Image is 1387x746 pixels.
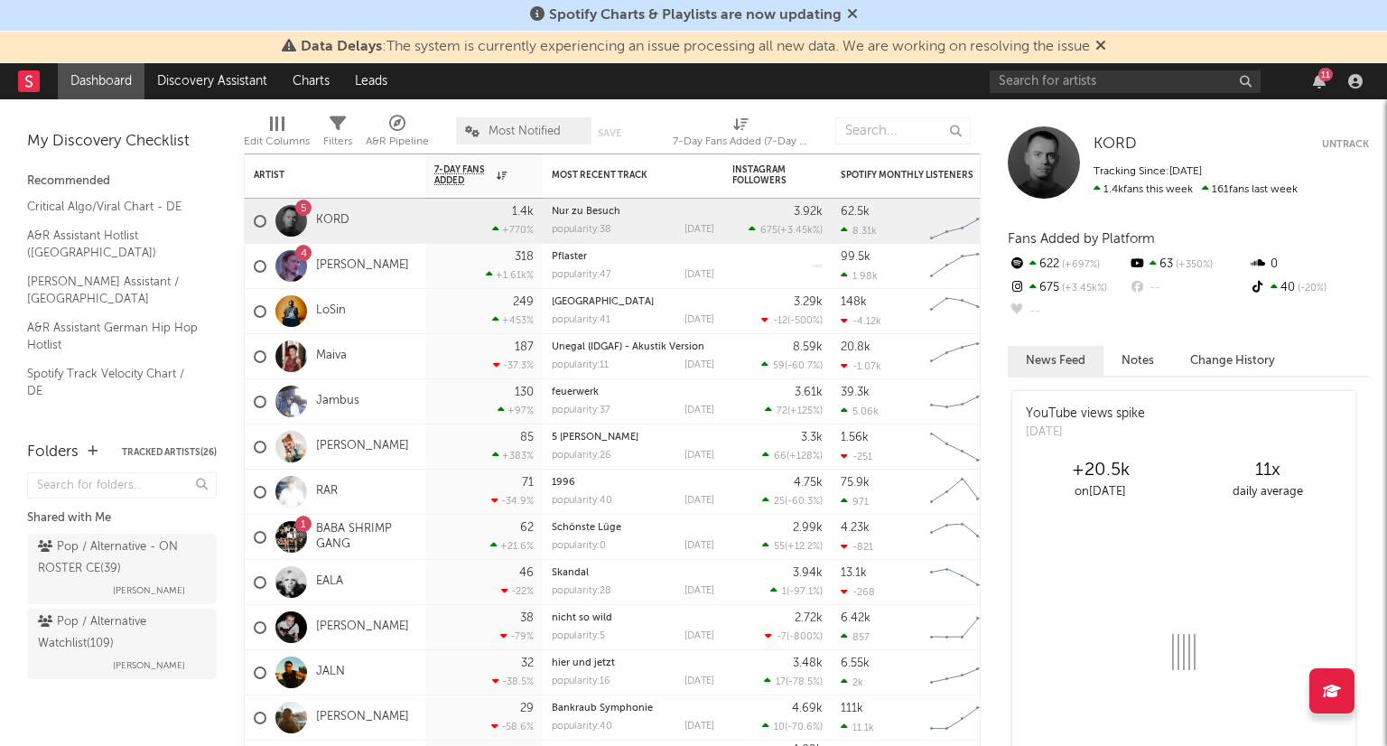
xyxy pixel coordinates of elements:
div: 1.98k [841,270,878,282]
span: -97.1 % [789,587,820,597]
div: [DATE] [684,586,714,596]
span: 55 [774,542,785,552]
span: +12.2 % [787,542,820,552]
span: Dismiss [847,8,858,23]
a: JALN [316,665,345,680]
div: 6.42k [841,612,870,624]
span: +128 % [789,452,820,462]
a: LoSin [316,303,346,319]
button: News Feed [1008,346,1103,376]
a: Jambus [316,394,359,409]
div: +97 % [498,405,534,416]
div: -821 [841,541,873,553]
div: popularity: 16 [552,676,610,686]
div: Most Recent Track [552,170,687,181]
span: +3.45k % [780,226,820,236]
div: popularity: 41 [552,315,610,325]
span: 10 [774,723,785,732]
div: 1.56k [841,432,869,443]
div: ( ) [765,405,823,416]
div: ( ) [762,495,823,507]
div: 99.5k [841,251,870,263]
div: Artist [254,170,389,181]
div: 85 [520,432,534,443]
span: 72 [777,406,787,416]
div: +453 % [492,314,534,326]
div: -- [1128,276,1248,300]
div: 11.1k [841,722,874,733]
span: Most Notified [489,126,561,137]
div: 5.06k [841,406,879,417]
input: Search... [835,117,971,145]
a: Charts [280,63,342,99]
div: popularity: 28 [552,586,611,596]
span: 59 [773,361,785,371]
div: 3.61k [795,387,823,398]
div: ( ) [762,721,823,732]
div: Instagram Followers [732,164,796,186]
div: My Discovery Checklist [27,131,217,153]
svg: Chart title [922,560,1003,605]
a: EALA [316,574,343,590]
a: Schönste Lüge [552,523,621,533]
a: Spotify Track Velocity Chart / DE [27,364,199,401]
div: 2.99k [793,522,823,534]
div: +21.6 % [490,540,534,552]
span: +697 % [1059,260,1100,270]
div: 0 [1249,253,1369,276]
span: [PERSON_NAME] [113,580,185,601]
div: 2.72k [795,612,823,624]
div: -38.5 % [492,676,534,687]
div: YouTube views spike [1026,405,1145,424]
div: ( ) [761,314,823,326]
div: 3.3k [801,432,823,443]
div: 6.55k [841,657,870,669]
div: 3.29k [794,296,823,308]
input: Search for artists [990,70,1261,93]
a: Pop / Alternative - ON ROSTER CE(39)[PERSON_NAME] [27,534,217,604]
span: 7-Day Fans Added [434,164,492,186]
div: hier und jetzt [552,658,714,668]
div: Edit Columns [244,108,310,161]
div: [DATE] [684,631,714,641]
div: 130 [515,387,534,398]
span: +3.45k % [1059,284,1107,294]
button: 11 [1313,74,1326,89]
span: Fans Added by Platform [1008,232,1155,246]
a: [PERSON_NAME] [316,710,409,725]
div: popularity: 40 [552,722,612,732]
div: Skandal [552,568,714,578]
button: Change History [1172,346,1293,376]
div: popularity: 11 [552,360,609,370]
a: RAR [316,484,338,499]
div: -4.12k [841,315,881,327]
span: -12 [773,316,787,326]
span: 17 [776,677,786,687]
a: Bankraub Symphonie [552,704,653,713]
div: -1.07k [841,360,881,372]
div: 5 TB Geduld [552,433,714,443]
span: -800 % [789,632,820,642]
div: A&R Pipeline [366,131,429,153]
span: Data Delays [301,40,382,54]
a: hier und jetzt [552,658,615,668]
div: 3.92k [794,206,823,218]
div: +383 % [492,450,534,462]
div: popularity: 37 [552,406,610,415]
div: Recommended [27,171,217,192]
div: daily average [1184,481,1351,503]
span: 675 [760,226,777,236]
a: KORD [316,213,349,228]
div: Schönste Lüge [552,523,714,533]
svg: Chart title [922,605,1003,650]
div: popularity: 5 [552,631,605,641]
div: 4.23k [841,522,870,534]
div: +20.5k [1017,460,1184,481]
div: Pop / Alternative - ON ROSTER CE ( 39 ) [38,536,201,580]
div: -34.9 % [491,495,534,507]
div: ( ) [765,630,823,642]
a: [PERSON_NAME] [316,258,409,274]
div: Spotify Monthly Listeners [841,170,976,181]
div: 7-Day Fans Added (7-Day Fans Added) [673,131,808,153]
div: Mailand [552,297,714,307]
